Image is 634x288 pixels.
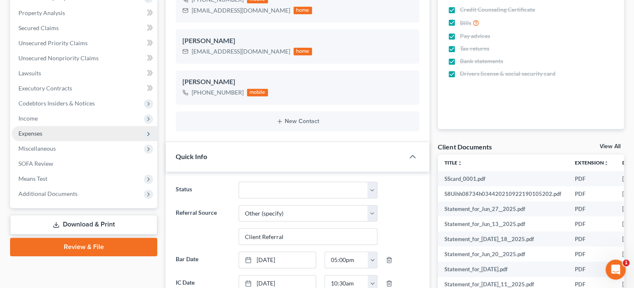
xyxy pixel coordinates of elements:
i: unfold_more [457,161,463,166]
a: Review & File [10,238,157,256]
td: SScard_0001.pdf [438,171,568,186]
td: PDF [568,201,616,216]
input: -- : -- [325,252,368,268]
span: SOFA Review [18,160,53,167]
div: [PERSON_NAME] [182,36,413,46]
div: home [294,48,312,55]
i: unfold_more [604,161,609,166]
a: Titleunfold_more [444,159,463,166]
span: Income [18,115,38,122]
div: [PERSON_NAME] [182,77,413,87]
td: PDF [568,231,616,247]
label: Referral Source [171,205,234,245]
td: Statement_for_[DATE]_18__2025.pdf [438,231,568,247]
a: Property Analysis [12,5,157,21]
td: PDF [568,247,616,262]
span: Pay advices [460,32,490,40]
span: Credit Counseling Certificate [460,5,535,14]
a: Extensionunfold_more [575,159,609,166]
input: Other Referral Source [239,229,377,244]
span: Codebtors Insiders & Notices [18,100,95,107]
td: PDF [568,216,616,231]
a: SOFA Review [12,156,157,171]
td: PDF [568,171,616,186]
span: Additional Documents [18,190,78,197]
div: home [294,7,312,14]
span: Drivers license & social security card [460,69,555,78]
td: S8Uihh08734h034420210922190105202.pdf [438,186,568,201]
label: Status [171,182,234,198]
td: Statement_for_Jun_20__2025.pdf [438,247,568,262]
div: [PHONE_NUMBER] [192,88,244,97]
td: Statement_for_Jun_13__2025.pdf [438,216,568,231]
span: Bills [460,19,471,27]
span: Property Analysis [18,9,65,16]
a: Executory Contracts [12,81,157,96]
span: Expenses [18,130,42,137]
td: PDF [568,262,616,277]
a: Unsecured Nonpriority Claims [12,51,157,66]
td: PDF [568,186,616,201]
div: [EMAIL_ADDRESS][DOMAIN_NAME] [192,6,290,15]
a: Lawsuits [12,66,157,81]
button: New Contact [182,118,413,125]
span: Bank statements [460,57,503,65]
span: Unsecured Priority Claims [18,39,88,46]
div: mobile [247,89,268,96]
td: Statement_for_[DATE].pdf [438,262,568,277]
iframe: Intercom live chat [605,260,626,280]
span: Miscellaneous [18,145,56,152]
a: Secured Claims [12,21,157,36]
a: Unsecured Priority Claims [12,36,157,51]
label: Bar Date [171,252,234,268]
span: Unsecured Nonpriority Claims [18,54,99,62]
a: Download & Print [10,215,157,234]
span: Executory Contracts [18,85,72,92]
a: View All [600,144,621,149]
span: Lawsuits [18,69,41,77]
span: Tax returns [460,44,489,53]
div: [EMAIL_ADDRESS][DOMAIN_NAME] [192,47,290,56]
span: 1 [623,260,629,266]
a: [DATE] [239,252,316,268]
div: Client Documents [438,142,491,151]
td: Statement_for_Jun_27__2025.pdf [438,201,568,216]
span: Secured Claims [18,24,59,31]
span: Quick Info [176,152,207,160]
span: Means Test [18,175,47,182]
